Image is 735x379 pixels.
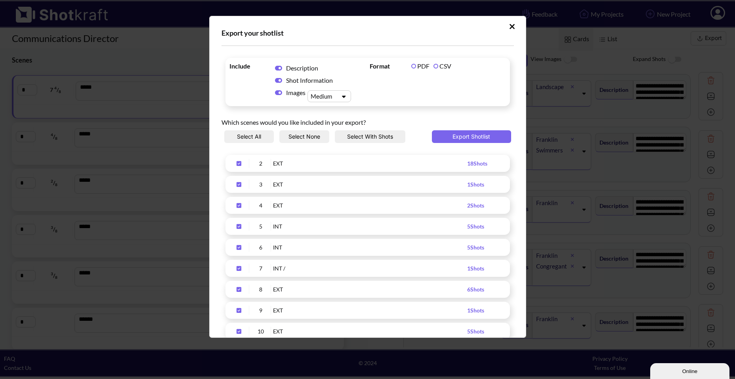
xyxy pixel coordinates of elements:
span: 6 Shots [467,286,484,293]
span: Include [229,62,269,70]
button: Export Shotlist [432,130,511,143]
label: CSV [433,62,451,70]
div: Export your shotlist [221,28,514,38]
span: Description [286,64,318,72]
div: INT [273,222,467,231]
div: 9 [251,306,271,315]
button: Select All [224,130,274,143]
span: 2 Shots [467,202,484,209]
button: Select None [279,130,329,143]
div: EXT [273,306,467,315]
span: 5 Shots [467,244,484,251]
div: 3 [251,180,271,189]
div: 10 [251,327,271,336]
div: EXT [273,180,467,189]
div: INT [273,243,467,252]
span: Shot Information [286,76,333,84]
label: PDF [411,62,430,70]
div: 4 [251,201,271,210]
span: Format [370,62,409,70]
div: Upload Script [209,16,526,338]
button: Select With Shots [335,130,405,143]
span: 5 Shots [467,223,484,230]
div: EXT [273,285,467,294]
div: EXT [273,159,467,168]
iframe: chat widget [650,362,731,379]
div: INT / [273,264,467,273]
span: Images [286,88,307,97]
div: EXT [273,201,467,210]
span: 1 Shots [467,265,484,272]
div: 7 [251,264,271,273]
span: 5 Shots [467,328,484,335]
div: 6 [251,243,271,252]
div: EXT [273,327,467,336]
span: 1 Shots [467,181,484,188]
span: 1 Shots [467,307,484,314]
div: 5 [251,222,271,231]
div: 2 [251,159,271,168]
div: Which scenes would you like included in your export? [221,110,514,130]
div: 8 [251,285,271,294]
span: 18 Shots [467,160,487,167]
